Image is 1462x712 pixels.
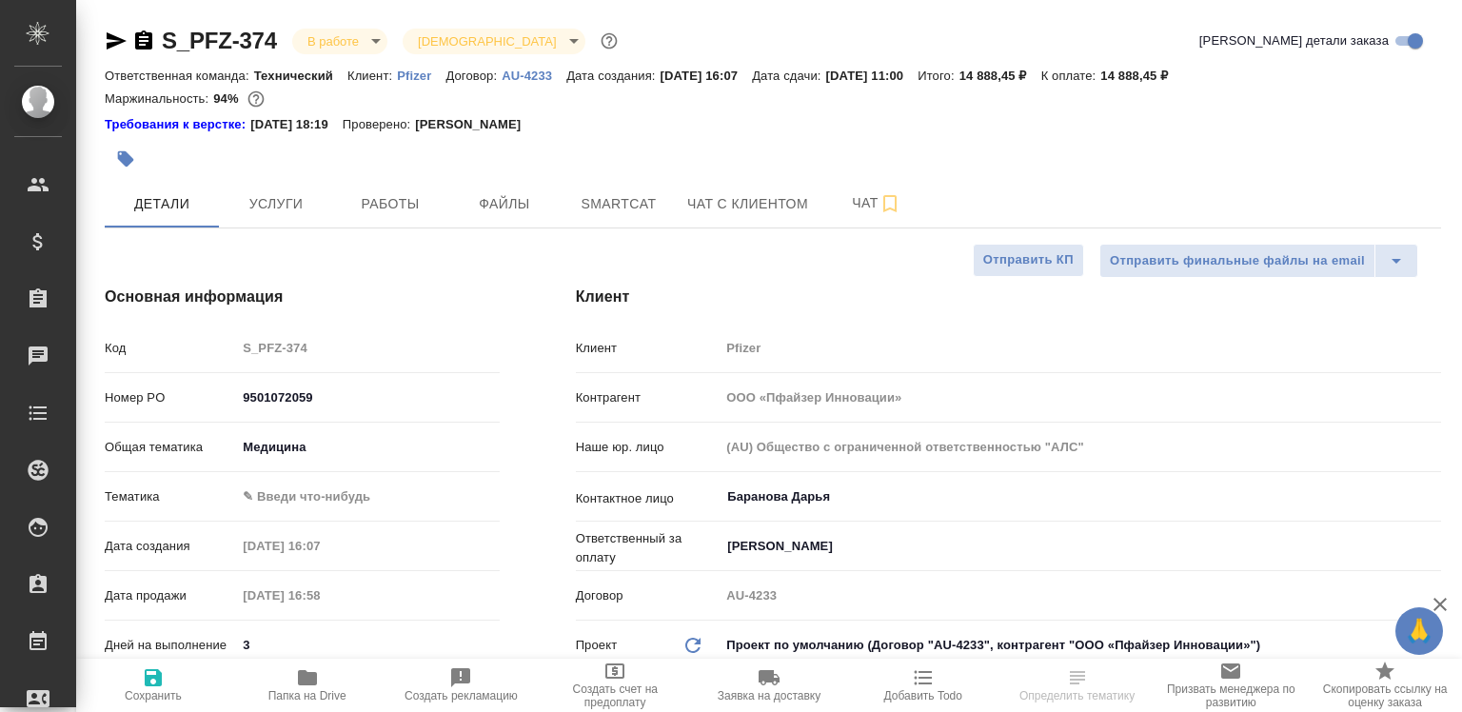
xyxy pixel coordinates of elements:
[720,433,1441,461] input: Пустое поле
[105,636,236,655] p: Дней на выполнение
[973,244,1084,277] button: Отправить КП
[302,33,365,49] button: В работе
[292,29,387,54] div: В работе
[1199,31,1389,50] span: [PERSON_NAME] детали заказа
[687,192,808,216] span: Чат с клиентом
[105,438,236,457] p: Общая тематика
[244,87,268,111] button: 743.70 RUB;
[105,586,236,605] p: Дата продажи
[720,384,1441,411] input: Пустое поле
[831,191,922,215] span: Чат
[397,67,445,83] a: Pfizer
[105,115,250,134] a: Требования к верстке:
[718,689,820,702] span: Заявка на доставку
[566,69,660,83] p: Дата создания:
[576,438,721,457] p: Наше юр. лицо
[576,489,721,508] p: Контактное лицо
[1154,659,1308,712] button: Призвать менеджера по развитию
[105,286,500,308] h4: Основная информация
[720,629,1441,662] div: Проект по умолчанию (Договор "AU-4233", контрагент "ООО «Пфайзер Инновации»")
[1099,244,1418,278] div: split button
[403,29,584,54] div: В работе
[343,115,416,134] p: Проверено:
[720,582,1441,609] input: Пустое поле
[1110,250,1365,272] span: Отправить финальные файлы на email
[385,659,539,712] button: Создать рекламацию
[1041,69,1101,83] p: К оплате:
[538,659,692,712] button: Создать счет на предоплату
[549,682,681,709] span: Создать счет на предоплату
[918,69,958,83] p: Итого:
[250,115,343,134] p: [DATE] 18:19
[1099,244,1375,278] button: Отправить финальные файлы на email
[132,30,155,52] button: Скопировать ссылку
[105,91,213,106] p: Маржинальность:
[576,286,1441,308] h4: Клиент
[230,659,385,712] button: Папка на Drive
[597,29,622,53] button: Доп статусы указывают на важность/срочность заказа
[397,69,445,83] p: Pfizer
[1019,689,1135,702] span: Определить тематику
[720,334,1441,362] input: Пустое поле
[230,192,322,216] span: Услуги
[415,115,535,134] p: [PERSON_NAME]
[959,69,1041,83] p: 14 888,45 ₽
[576,586,721,605] p: Договор
[1395,607,1443,655] button: 🙏
[1100,69,1182,83] p: 14 888,45 ₽
[125,689,182,702] span: Сохранить
[1308,659,1462,712] button: Скопировать ссылку на оценку заказа
[1431,495,1434,499] button: Open
[345,192,436,216] span: Работы
[983,249,1074,271] span: Отправить КП
[502,69,566,83] p: AU-4233
[576,388,721,407] p: Контрагент
[105,388,236,407] p: Номер PO
[405,689,518,702] span: Создать рекламацию
[752,69,825,83] p: Дата сдачи:
[445,69,502,83] p: Договор:
[105,339,236,358] p: Код
[268,689,346,702] span: Папка на Drive
[236,532,403,560] input: Пустое поле
[1431,544,1434,548] button: Open
[502,67,566,83] a: AU-4233
[1000,659,1155,712] button: Определить тематику
[76,659,230,712] button: Сохранить
[826,69,919,83] p: [DATE] 11:00
[236,384,499,411] input: ✎ Введи что-нибудь
[105,138,147,180] button: Добавить тэг
[573,192,664,216] span: Smartcat
[243,487,476,506] div: ✎ Введи что-нибудь
[692,659,846,712] button: Заявка на доставку
[576,339,721,358] p: Клиент
[236,334,499,362] input: Пустое поле
[884,689,962,702] span: Добавить Todo
[879,192,901,215] svg: Подписаться
[105,30,128,52] button: Скопировать ссылку для ЯМессенджера
[1165,682,1296,709] span: Призвать менеджера по развитию
[347,69,397,83] p: Клиент:
[254,69,347,83] p: Технический
[105,487,236,506] p: Тематика
[105,115,250,134] div: Нажми, чтобы открыть папку с инструкцией
[105,537,236,556] p: Дата создания
[236,631,499,659] input: ✎ Введи что-нибудь
[459,192,550,216] span: Файлы
[162,28,277,53] a: S_PFZ-374
[576,529,721,567] p: Ответственный за оплату
[116,192,207,216] span: Детали
[576,636,618,655] p: Проект
[213,91,243,106] p: 94%
[412,33,562,49] button: [DEMOGRAPHIC_DATA]
[105,69,254,83] p: Ответственная команда:
[236,582,403,609] input: Пустое поле
[661,69,753,83] p: [DATE] 16:07
[1403,611,1435,651] span: 🙏
[1319,682,1451,709] span: Скопировать ссылку на оценку заказа
[236,481,499,513] div: ✎ Введи что-нибудь
[236,431,499,464] div: Медицина
[846,659,1000,712] button: Добавить Todo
